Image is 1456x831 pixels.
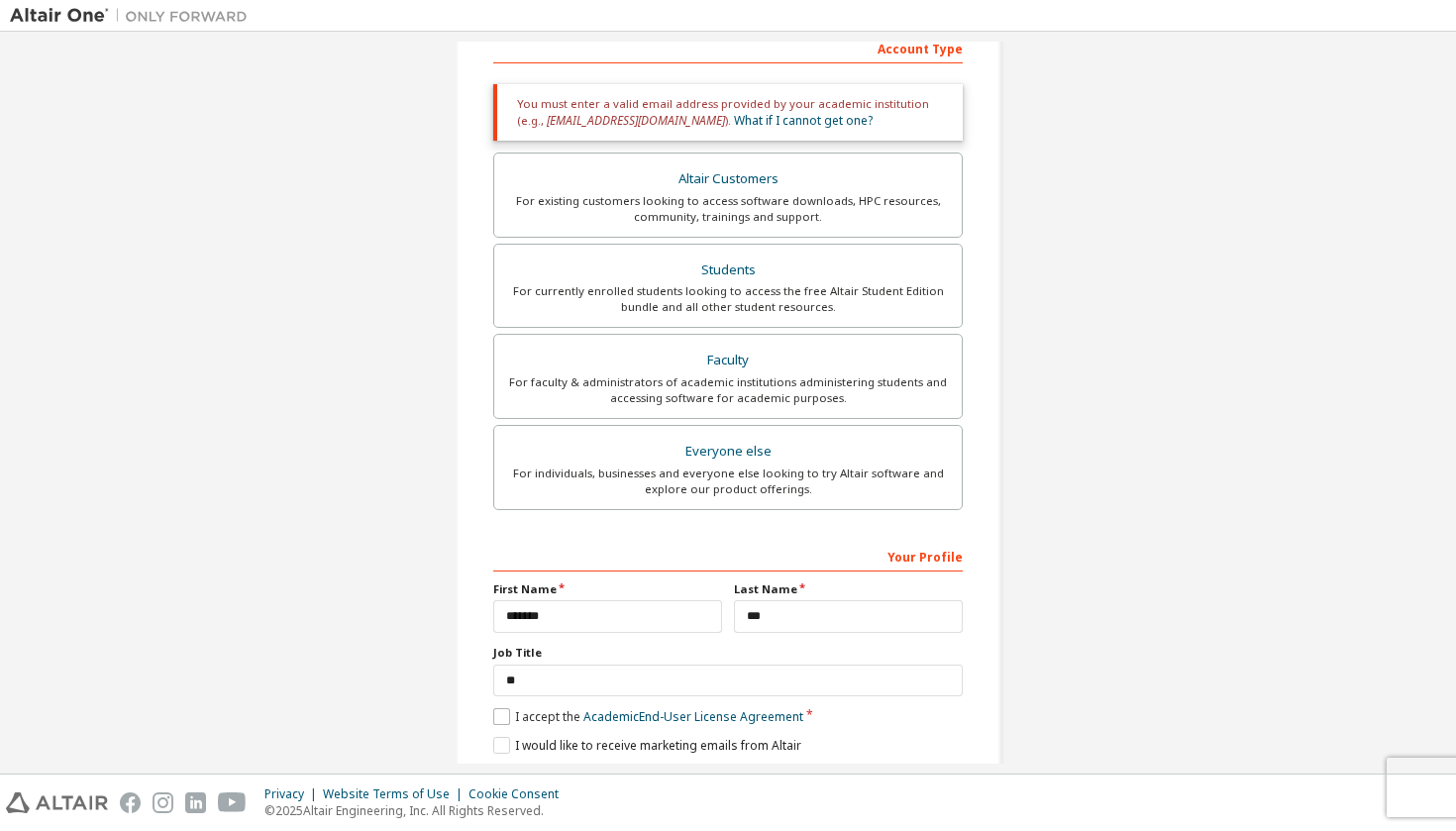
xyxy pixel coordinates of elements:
div: For individuals, businesses and everyone else looking to try Altair software and explore our prod... [506,466,950,497]
a: Academic End-User License Agreement [583,708,803,725]
p: © 2025 Altair Engineering, Inc. All Rights Reserved. [264,802,571,819]
img: linkedin.svg [185,792,206,813]
label: Last Name [734,581,963,597]
div: Faculty [506,347,950,374]
label: I would like to receive marketing emails from Altair [493,737,801,754]
a: What if I cannot get one? [734,112,873,129]
img: Altair One [10,6,258,26]
div: You must enter a valid email address provided by your academic institution (e.g., ). [493,84,963,141]
div: For faculty & administrators of academic institutions administering students and accessing softwa... [506,374,950,406]
img: altair_logo.svg [6,792,108,813]
img: youtube.svg [218,792,247,813]
div: Everyone else [506,438,950,466]
div: Website Terms of Use [323,786,468,802]
div: Cookie Consent [468,786,571,802]
label: Job Title [493,645,963,661]
label: I accept the [493,708,803,725]
div: Altair Customers [506,165,950,193]
div: Your Profile [493,540,963,571]
div: For existing customers looking to access software downloads, HPC resources, community, trainings ... [506,193,950,225]
div: Students [506,257,950,284]
div: Account Type [493,32,963,63]
div: Privacy [264,786,323,802]
label: First Name [493,581,722,597]
img: facebook.svg [120,792,141,813]
div: For currently enrolled students looking to access the free Altair Student Edition bundle and all ... [506,283,950,315]
img: instagram.svg [153,792,173,813]
span: [EMAIL_ADDRESS][DOMAIN_NAME] [547,112,725,129]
